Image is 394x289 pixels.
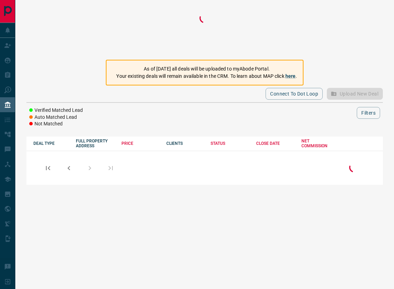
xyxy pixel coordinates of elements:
div: Loading [347,160,361,175]
div: CLIENTS [166,141,204,146]
li: Auto Matched Lead [29,114,83,121]
div: NET COMMISSION [301,139,343,148]
div: DEAL TYPE [33,141,69,146]
div: Loading [198,11,212,53]
div: PRICE [121,141,159,146]
a: here [285,73,296,79]
div: STATUS [211,141,249,146]
button: Filters [357,107,380,119]
p: Your existing deals will remain available in the CRM. To learn about MAP click . [116,73,297,80]
li: Verified Matched Lead [29,107,83,114]
p: As of [DATE] all deals will be uploaded to myAbode Portal. [116,65,297,73]
button: Connect to Dot Loop [266,88,323,100]
div: CLOSE DATE [256,141,294,146]
div: FULL PROPERTY ADDRESS [76,139,115,148]
li: Not Matched [29,121,83,127]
